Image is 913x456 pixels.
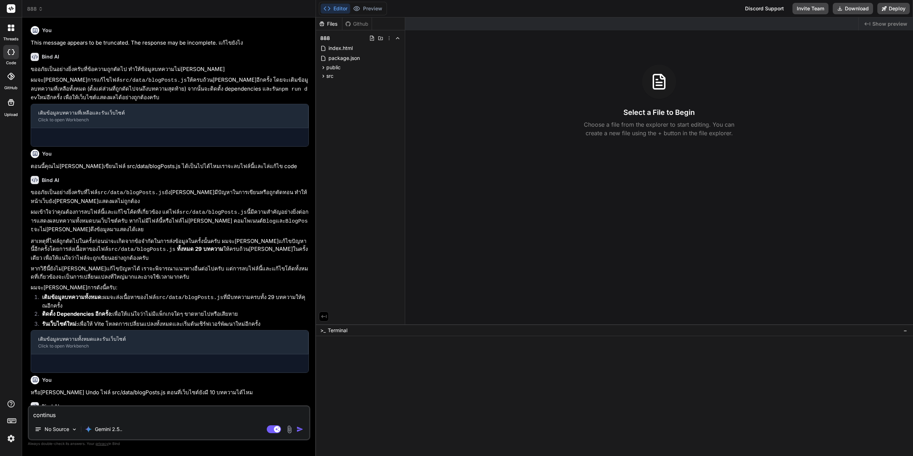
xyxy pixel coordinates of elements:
span: package.json [328,54,361,62]
h6: You [42,376,52,384]
p: This message appears to be truncated. The response may be incomplete. แก้ไขยังไง [31,39,309,47]
p: สาเหตุที่ไฟล์ถูกตัดไปในครั้งก่อนน่าจะเกิดจากข้อจำกัดในการส่งข้อมูลในครั้งนั้นครับ ผมจะ[PERSON_NAM... [31,237,309,262]
button: เติมข้อมูลบทความทั้งหมดและรันเว็บไซต์Click to open Workbench [31,330,308,354]
code: src/data/blogPosts.js [179,209,247,216]
p: Choose a file from the explorer to start editing. You can create a new file using the + button in... [579,120,739,137]
img: icon [296,426,304,433]
p: Always double-check its answers. Your in Bind [28,440,310,447]
button: Editor [321,4,350,14]
li: ผมจะส่งเนื้อหาของไฟล์ ที่มีบทความครบทั้ง 29 บทความให้คุณอีกครั้ง [36,293,309,310]
span: public [326,64,341,71]
img: attachment [285,425,294,434]
span: − [903,327,907,334]
textarea: continus [29,406,309,419]
p: ผมจะ[PERSON_NAME]การดังนี้ครับ: [31,284,309,292]
span: 888 [27,5,43,12]
label: Upload [4,112,18,118]
button: Deploy [877,3,910,14]
p: ขออภัยเป็นอย่างยิ่งครับที่ไฟล์ ยัง[PERSON_NAME]มีปัญหาในการเขียนหรือถูกตัดทอน ทำให้หน้าเว็บยัง[PE... [31,188,309,205]
code: Blog [263,218,276,224]
div: Github [342,20,372,27]
strong: ทั้งหมด 29 บทความ [177,245,223,252]
strong: รันเว็บไซต์ใหม่: [42,320,78,327]
p: ขออภัยเป็นอย่างยิ่งครับที่ข้อความถูกตัดไป ทำให้ข้อมูลบทความไม่[PERSON_NAME] [31,65,309,74]
label: threads [3,36,19,42]
button: Invite Team [792,3,828,14]
div: Files [316,20,342,27]
p: หรือ[PERSON_NAME] Undo ไฟล์ src/data/blogPosts.js ตอนที่เว็บไซต์ยังมี 10 บทความได้ไหม [31,389,309,397]
span: Terminal [328,327,347,334]
h3: Select a File to Begin [623,107,695,117]
h6: You [42,150,52,157]
span: privacy [96,441,108,446]
span: >_ [320,327,326,334]
strong: เติมข้อมูลบทความทั้งหมด: [42,294,103,300]
code: src/data/blogPosts.js [119,77,187,83]
span: Show preview [872,20,907,27]
li: เพื่อให้ Vite โหลดการเปลี่ยนแปลงทั้งหมดและเริ่มต้นเซิร์ฟเวอร์พัฒนาใหม่อีกครั้ง [36,320,309,330]
code: src/data/blogPosts.js [108,247,175,253]
div: Click to open Workbench [38,117,301,123]
div: Discord Support [741,3,788,14]
div: เติมข้อมูลบทความทั้งหมดและรันเว็บไซต์ [38,335,301,343]
strong: ติดตั้ง Dependencies อีกครั้ง: [42,310,112,317]
p: ผมจะ[PERSON_NAME]การแก้ไขไฟล์ ให้ครบถ้วน[PERSON_NAME]อีกครั้ง โดยจะเติมข้อมูลบทความที่เหลือทั้งหม... [31,76,309,102]
p: No Source [45,426,69,433]
img: Pick Models [71,426,77,432]
p: Gemini 2.5.. [95,426,122,433]
button: เติมข้อมูลบทความที่เหลือและรันเว็บไซต์Click to open Workbench [31,104,308,128]
button: − [902,325,909,336]
p: ตอนนี้คุณไม่[PERSON_NAME]เขียนไฟล์ src/data/blogPosts.js ได้เป็นไปได้ไหมเราจะลบไฟล์นี้และไล่แก้ไข... [31,162,309,171]
li: เพื่อให้แน่ใจว่าไม่มีแพ็กเกจใดๆ ขาดหายไปหรือเสียหาย [36,310,309,320]
code: src/data/blogPosts.js [156,295,223,301]
label: GitHub [4,85,17,91]
label: code [6,60,16,66]
span: index.html [328,44,353,52]
h6: You [42,27,52,34]
div: Click to open Workbench [38,343,301,349]
span: 888 [320,35,330,42]
span: src [326,72,333,80]
button: Download [833,3,873,14]
p: ผมเข้าใจว่าคุณต้องการลบไฟล์นี้และแก้ไขโค้ดที่เกี่ยวข้อง แต่ไฟล์ นี้มีความสำคัญอย่างยิ่งต่อการแสดง... [31,208,309,234]
h6: Bind AI [42,53,59,60]
img: Gemini 2.5 flash [85,426,92,433]
p: หากวิธีนี้ยังไม่[PERSON_NAME]แก้ไขปัญหาได้ เราจะพิจารณาแนวทางอื่นต่อไปครับ แต่การลบไฟล์นี้และแก้ไ... [31,265,309,281]
code: src/data/blogPosts.js [97,190,165,196]
h6: Bind AI [42,177,59,184]
div: เติมข้อมูลบทความที่เหลือและรันเว็บไซต์ [38,109,301,116]
img: settings [5,432,17,445]
button: Preview [350,4,385,14]
h6: Bind AI [42,403,59,410]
